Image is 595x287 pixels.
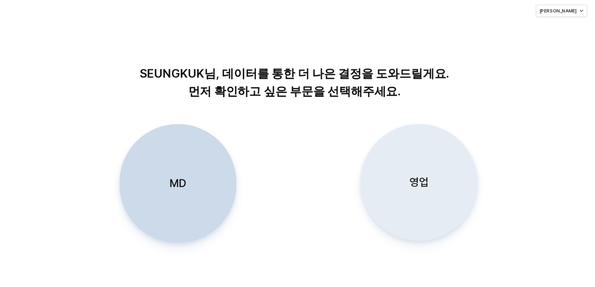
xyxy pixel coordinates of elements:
[169,176,186,191] p: MD
[536,5,587,17] button: [PERSON_NAME]
[361,124,477,241] button: 영업
[96,65,493,100] p: SEUNGKUK님, 데이터를 통한 더 나은 결정을 도와드릴게요. 먼저 확인하고 싶은 부문을 선택해주세요.
[539,8,577,14] p: [PERSON_NAME]
[119,124,236,243] button: MD
[410,175,428,189] p: 영업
